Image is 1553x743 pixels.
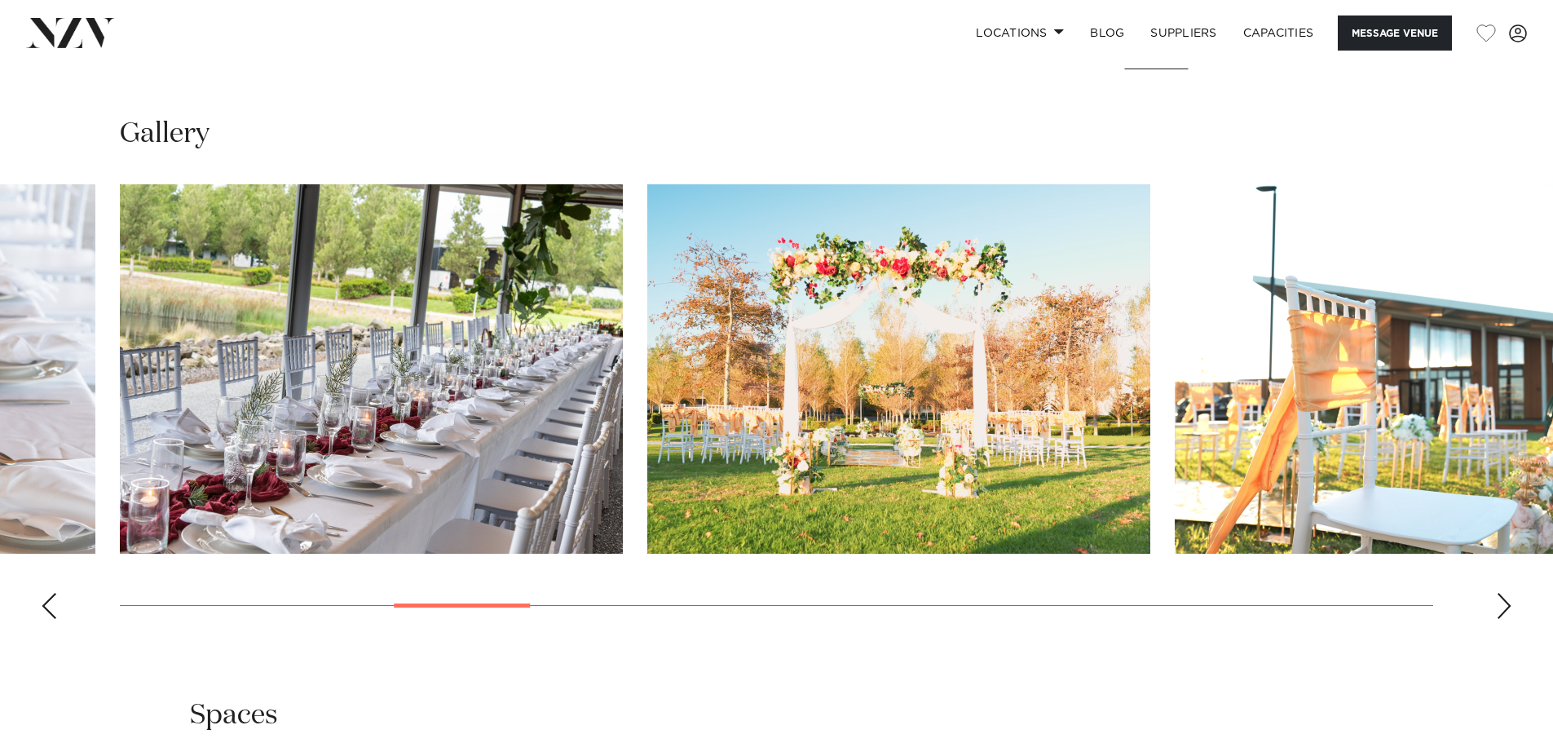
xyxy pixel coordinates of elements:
swiper-slide: 6 / 24 [120,184,623,554]
h2: Gallery [120,116,210,153]
swiper-slide: 7 / 24 [647,184,1150,554]
h2: Spaces [190,697,278,734]
button: Message Venue [1338,15,1452,51]
a: Locations [963,15,1077,51]
a: Capacities [1230,15,1327,51]
img: nzv-logo.png [26,18,115,47]
a: SUPPLIERS [1137,15,1229,51]
a: BLOG [1077,15,1137,51]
